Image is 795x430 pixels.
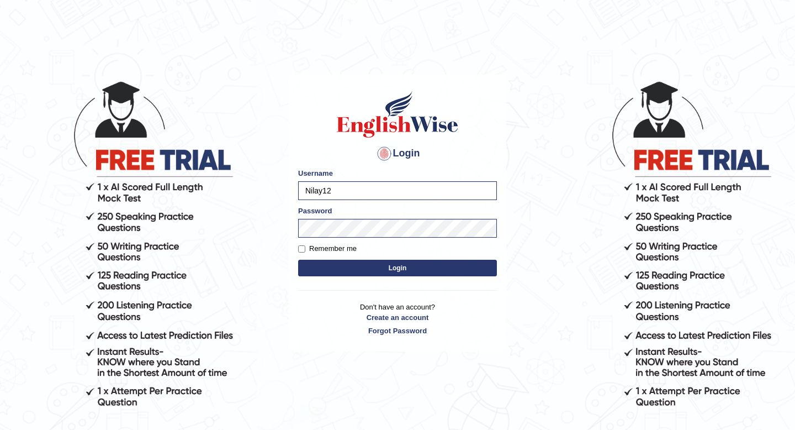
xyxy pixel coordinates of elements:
label: Remember me [298,243,357,254]
label: Password [298,206,332,216]
p: Don't have an account? [298,302,497,336]
label: Username [298,168,333,179]
h4: Login [298,145,497,162]
button: Login [298,260,497,276]
a: Forgot Password [298,326,497,336]
img: Logo of English Wise sign in for intelligent practice with AI [335,90,460,139]
input: Remember me [298,245,305,253]
a: Create an account [298,312,497,323]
